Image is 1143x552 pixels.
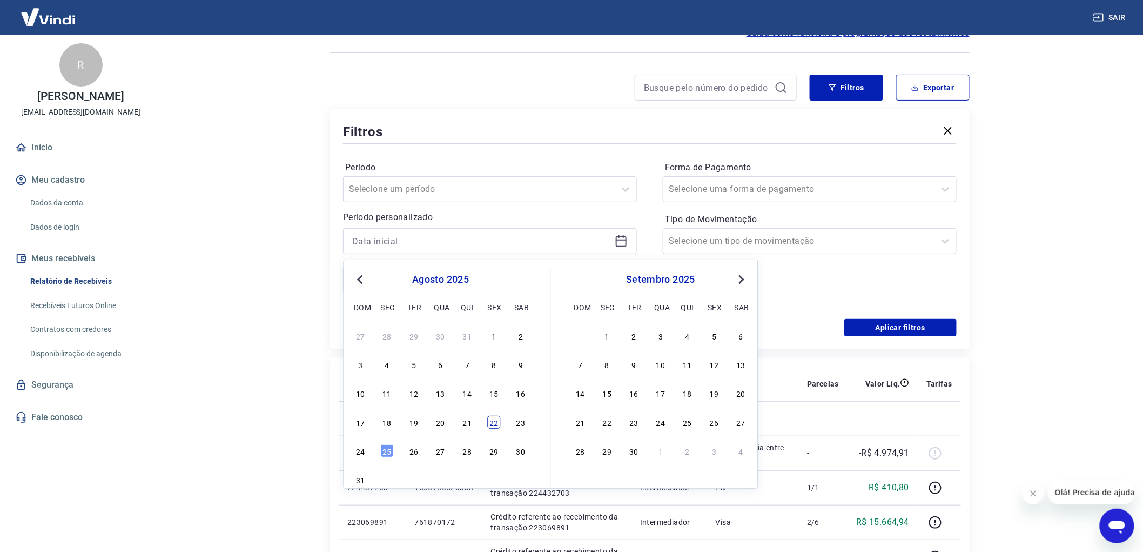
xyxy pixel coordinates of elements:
div: Choose domingo, 3 de agosto de 2025 [354,358,367,371]
button: Filtros [810,75,883,101]
div: Choose quarta-feira, 3 de setembro de 2025 [654,329,667,342]
p: Tarifas [926,378,952,389]
div: Choose quinta-feira, 31 de julho de 2025 [461,329,474,342]
div: Choose quinta-feira, 14 de agosto de 2025 [461,387,474,400]
div: Choose quinta-feira, 7 de agosto de 2025 [461,358,474,371]
div: month 2025-09 [573,328,749,458]
div: Choose sábado, 4 de outubro de 2025 [735,444,748,457]
div: Choose sexta-feira, 19 de setembro de 2025 [708,387,721,400]
div: seg [601,301,614,314]
div: Choose sexta-feira, 5 de setembro de 2025 [708,329,721,342]
div: Choose segunda-feira, 18 de agosto de 2025 [381,416,394,429]
div: Choose sexta-feira, 8 de agosto de 2025 [488,358,501,371]
div: qua [434,301,447,314]
div: Choose quinta-feira, 4 de setembro de 2025 [461,473,474,486]
div: Choose sexta-feira, 5 de setembro de 2025 [488,473,501,486]
div: Choose domingo, 17 de agosto de 2025 [354,416,367,429]
h5: Filtros [343,123,383,141]
input: Data inicial [352,233,610,249]
div: Choose terça-feira, 9 de setembro de 2025 [628,358,641,371]
div: month 2025-08 [353,328,529,488]
a: Recebíveis Futuros Online [26,295,149,317]
div: Choose terça-feira, 23 de setembro de 2025 [628,416,641,429]
a: Segurança [13,373,149,397]
a: Dados da conta [26,192,149,214]
div: Choose quarta-feira, 30 de julho de 2025 [434,329,447,342]
a: Início [13,136,149,159]
div: Choose sexta-feira, 29 de agosto de 2025 [488,444,501,457]
div: Choose segunda-feira, 15 de setembro de 2025 [601,387,614,400]
div: Choose quarta-feira, 6 de agosto de 2025 [434,358,447,371]
div: Choose sábado, 13 de setembro de 2025 [735,358,748,371]
p: [PERSON_NAME] [37,91,124,102]
div: Choose quinta-feira, 25 de setembro de 2025 [681,416,694,429]
div: Choose sexta-feira, 26 de setembro de 2025 [708,416,721,429]
div: Choose segunda-feira, 4 de agosto de 2025 [381,358,394,371]
label: Tipo de Movimentação [665,213,954,226]
div: Choose terça-feira, 26 de agosto de 2025 [407,444,420,457]
img: Vindi [13,1,83,34]
button: Aplicar filtros [844,319,957,336]
p: 1/1 [807,482,839,493]
button: Sair [1091,8,1130,28]
p: -R$ 4.974,91 [859,447,909,460]
div: Choose quinta-feira, 21 de agosto de 2025 [461,416,474,429]
a: Relatório de Recebíveis [26,270,149,292]
div: Choose domingo, 24 de agosto de 2025 [354,444,367,457]
label: Forma de Pagamento [665,161,954,174]
button: Next Month [735,273,748,286]
div: Choose segunda-feira, 1 de setembro de 2025 [381,473,394,486]
div: Choose sábado, 16 de agosto de 2025 [514,387,527,400]
span: Olá! Precisa de ajuda? [6,8,91,16]
a: Contratos com credores [26,318,149,341]
div: Choose segunda-feira, 11 de agosto de 2025 [381,387,394,400]
div: Choose segunda-feira, 28 de julho de 2025 [381,329,394,342]
div: Choose sexta-feira, 3 de outubro de 2025 [708,444,721,457]
div: Choose quinta-feira, 4 de setembro de 2025 [681,329,694,342]
iframe: Botão para abrir a janela de mensagens [1100,509,1134,543]
button: Meus recebíveis [13,247,149,270]
div: Choose domingo, 10 de agosto de 2025 [354,387,367,400]
div: Choose domingo, 31 de agosto de 2025 [354,473,367,486]
div: Choose terça-feira, 2 de setembro de 2025 [628,329,641,342]
iframe: Fechar mensagem [1023,483,1044,504]
div: Choose quinta-feira, 11 de setembro de 2025 [681,358,694,371]
div: seg [381,301,394,314]
div: Choose quinta-feira, 2 de outubro de 2025 [681,444,694,457]
div: Choose terça-feira, 5 de agosto de 2025 [407,358,420,371]
div: Choose terça-feira, 19 de agosto de 2025 [407,416,420,429]
div: Choose quarta-feira, 3 de setembro de 2025 [434,473,447,486]
div: Choose domingo, 21 de setembro de 2025 [574,416,587,429]
div: ter [628,301,641,314]
div: Choose terça-feira, 16 de setembro de 2025 [628,387,641,400]
div: agosto 2025 [353,273,529,286]
div: Choose quarta-feira, 24 de setembro de 2025 [654,416,667,429]
div: Choose quinta-feira, 28 de agosto de 2025 [461,444,474,457]
div: qua [654,301,667,314]
p: - [807,448,839,458]
a: Fale conosco [13,405,149,429]
div: Choose sábado, 2 de agosto de 2025 [514,329,527,342]
div: qui [461,301,474,314]
button: Previous Month [354,273,367,286]
div: Choose segunda-feira, 29 de setembro de 2025 [601,444,614,457]
iframe: Mensagem da empresa [1048,481,1134,504]
div: Choose sexta-feira, 12 de setembro de 2025 [708,358,721,371]
label: Período [345,161,635,174]
div: sab [514,301,527,314]
div: Choose quarta-feira, 1 de outubro de 2025 [654,444,667,457]
div: Choose sexta-feira, 22 de agosto de 2025 [488,416,501,429]
div: Choose sábado, 6 de setembro de 2025 [735,329,748,342]
div: sex [488,301,501,314]
a: Dados de login [26,216,149,238]
div: Choose sexta-feira, 15 de agosto de 2025 [488,387,501,400]
div: Choose terça-feira, 2 de setembro de 2025 [407,473,420,486]
div: Choose segunda-feira, 1 de setembro de 2025 [601,329,614,342]
div: Choose segunda-feira, 8 de setembro de 2025 [601,358,614,371]
p: Intermediador [640,517,698,528]
div: Choose domingo, 31 de agosto de 2025 [574,329,587,342]
div: dom [354,301,367,314]
div: ter [407,301,420,314]
div: Choose quinta-feira, 18 de setembro de 2025 [681,387,694,400]
div: sab [735,301,748,314]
